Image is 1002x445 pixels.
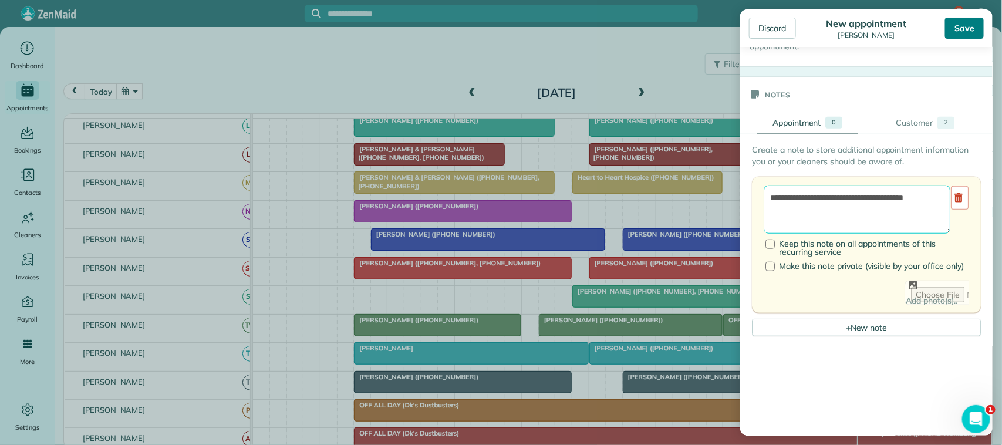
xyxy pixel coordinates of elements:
div: 0 [825,117,842,129]
div: Customer [896,117,933,129]
span: 1 [986,405,996,414]
div: New appointment [823,18,910,29]
span: Keep this note on all appointments of this recurring service [779,238,936,257]
div: Appointment [772,117,821,129]
div: New note [752,319,981,336]
iframe: Intercom live chat [962,405,990,433]
div: Discard [749,18,796,39]
div: Save [945,18,984,39]
div: 2 [937,117,954,129]
p: Create a note to store additional appointment information you or your cleaners should be aware of. [752,144,981,167]
h3: Notes [765,77,791,112]
span: + [846,322,851,332]
div: [PERSON_NAME] [823,31,910,39]
span: Make this note private (visible by your office only) [779,261,964,271]
a: +New note [752,319,981,336]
